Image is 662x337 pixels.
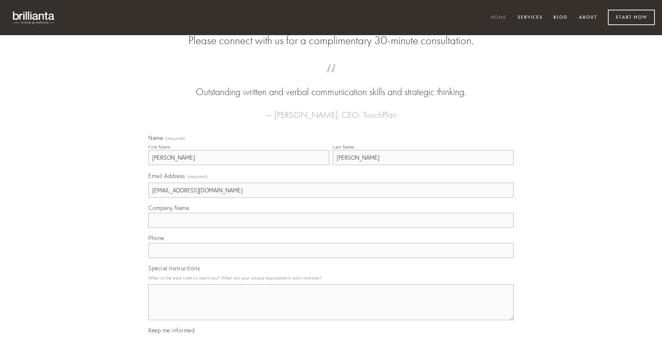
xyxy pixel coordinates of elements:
[148,34,514,47] h2: Please connect with us for a complimentary 30-minute consultation.
[148,327,195,334] span: Keep me informed
[165,136,186,141] span: (required)
[160,71,502,99] blockquote: Outstanding written and verbal communication skills and strategic thinking.
[574,12,602,24] a: About
[148,144,170,150] div: First Name
[188,172,208,181] span: (required)
[7,7,61,28] img: brillianta - research, strategy, marketing
[148,134,163,141] span: Name
[148,273,514,283] p: What is the best time to reach you? What are your unique requirements and timelines?
[160,71,502,85] span: “
[513,12,547,24] a: Services
[148,172,185,179] span: Email Address
[333,144,354,150] div: Last Name
[160,99,502,122] figcaption: — [PERSON_NAME], CEO, TouchPlan
[148,204,189,211] span: Company Name
[486,12,511,24] a: Home
[148,265,200,272] span: Special Instructions
[148,234,164,242] span: Phone
[549,12,572,24] a: Blog
[608,10,655,25] a: Start Now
